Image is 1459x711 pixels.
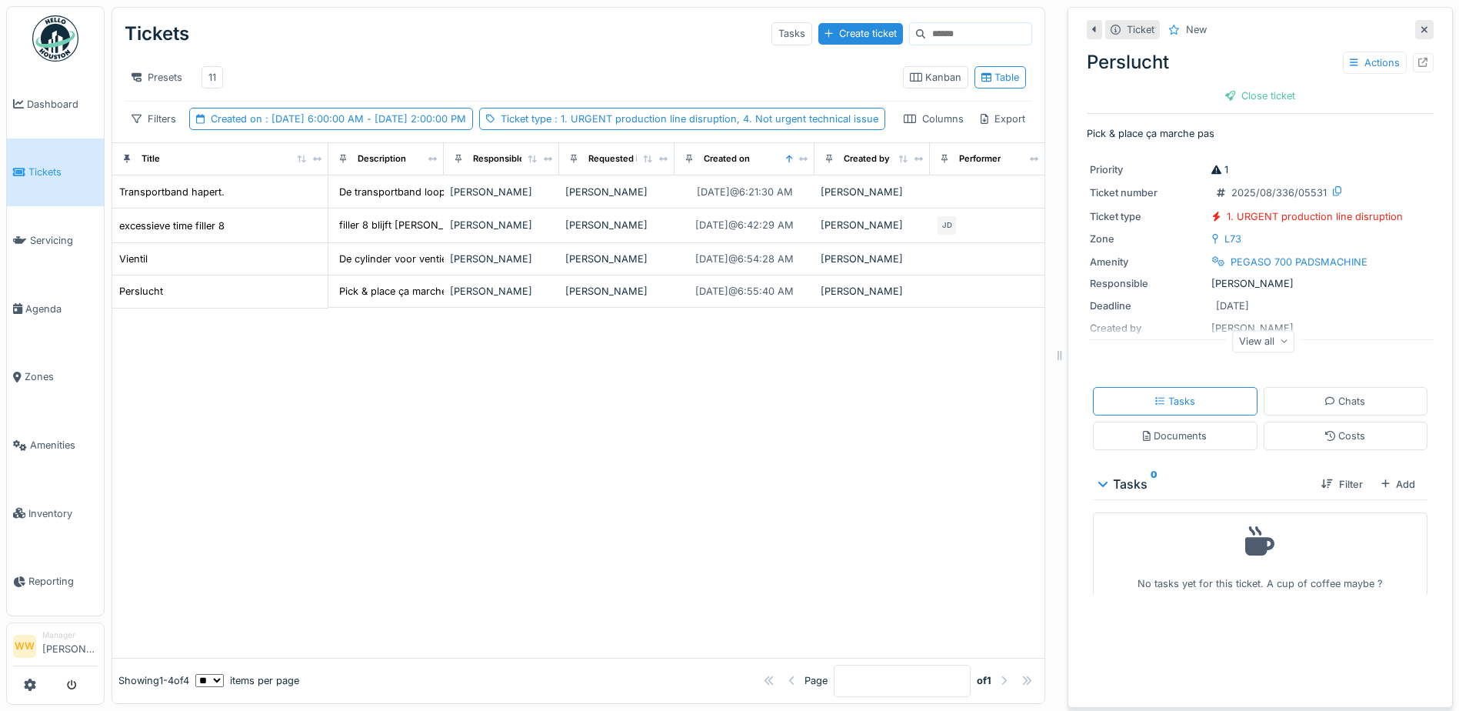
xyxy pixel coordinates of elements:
[1127,22,1154,37] div: Ticket
[565,218,668,232] div: [PERSON_NAME]
[771,22,812,45] div: Tasks
[1227,209,1403,224] div: 1. URGENT production line disruption
[208,70,216,85] div: 11
[821,218,924,232] div: [PERSON_NAME]
[119,252,148,266] div: Vientil
[473,153,525,166] div: Responsible
[339,218,573,232] div: filler 8 blijft [PERSON_NAME] geven , parameter...
[119,218,225,232] div: excessieve time filler 8
[1090,185,1205,200] div: Ticket number
[818,23,903,44] div: Create ticket
[28,574,98,589] span: Reporting
[695,284,794,299] div: [DATE] @ 6:55:40 AM
[27,97,98,112] span: Dashboard
[30,233,98,248] span: Servicing
[1155,394,1195,409] div: Tasks
[7,343,104,412] a: Zones
[7,275,104,343] a: Agenda
[450,284,553,299] div: [PERSON_NAME]
[450,218,553,232] div: [PERSON_NAME]
[7,70,104,139] a: Dashboard
[211,112,466,126] div: Created on
[821,185,924,199] div: [PERSON_NAME]
[1231,255,1367,269] div: PEGASO 700 PADSMACHINE
[1216,299,1249,313] div: [DATE]
[125,108,183,130] div: Filters
[1343,52,1407,74] div: Actions
[1099,475,1309,493] div: Tasks
[1315,474,1368,495] div: Filter
[588,153,647,166] div: Requested by
[1232,330,1295,352] div: View all
[142,153,160,166] div: Title
[804,673,828,688] div: Page
[7,206,104,275] a: Servicing
[28,506,98,521] span: Inventory
[262,113,466,125] span: : [DATE] 6:00:00 AM - [DATE] 2:00:00 PM
[1211,162,1228,177] div: 1
[119,284,163,299] div: Perslucht
[551,113,878,125] span: : 1. URGENT production line disruption, 4. Not urgent technical issue
[125,66,189,88] div: Presets
[977,673,991,688] strong: of 1
[7,411,104,479] a: Amenities
[1090,209,1205,224] div: Ticket type
[1143,429,1207,443] div: Documents
[844,153,890,166] div: Created by
[910,70,961,85] div: Kanban
[25,302,98,316] span: Agenda
[1087,126,1434,141] p: Pick & place ça marche pas
[974,108,1032,130] div: Export
[959,153,1001,166] div: Performer
[1151,475,1158,493] sup: 0
[695,218,794,232] div: [DATE] @ 6:42:29 AM
[821,252,924,266] div: [PERSON_NAME]
[32,15,78,62] img: Badge_color-CXgf-gQk.svg
[30,438,98,452] span: Amenities
[897,108,971,130] div: Columns
[7,479,104,548] a: Inventory
[697,185,793,199] div: [DATE] @ 6:21:30 AM
[1090,162,1205,177] div: Priority
[1375,474,1421,495] div: Add
[339,185,521,199] div: De transportband loopt niet gelijkmatig
[821,284,924,299] div: [PERSON_NAME]
[125,14,189,54] div: Tickets
[42,629,98,663] li: [PERSON_NAME]
[339,252,478,266] div: De cylinder voor ventiel kapot
[981,70,1019,85] div: Table
[1186,22,1207,37] div: New
[450,252,553,266] div: [PERSON_NAME]
[7,139,104,207] a: Tickets
[28,165,98,179] span: Tickets
[1090,276,1431,291] div: [PERSON_NAME]
[195,673,299,688] div: items per page
[1231,185,1327,200] div: 2025/08/336/05531
[119,185,225,199] div: Transportband hapert.
[358,153,406,166] div: Description
[7,548,104,616] a: Reporting
[118,673,189,688] div: Showing 1 - 4 of 4
[565,252,668,266] div: [PERSON_NAME]
[1103,519,1417,591] div: No tasks yet for this ticket. A cup of coffee maybe ?
[42,629,98,641] div: Manager
[565,185,668,199] div: [PERSON_NAME]
[1090,276,1205,291] div: Responsible
[450,185,553,199] div: [PERSON_NAME]
[13,635,36,658] li: WW
[695,252,794,266] div: [DATE] @ 6:54:28 AM
[1090,299,1205,313] div: Deadline
[25,369,98,384] span: Zones
[704,153,750,166] div: Created on
[501,112,878,126] div: Ticket type
[1219,85,1301,106] div: Close ticket
[1224,232,1241,246] div: L73
[1325,394,1365,409] div: Chats
[1325,429,1365,443] div: Costs
[339,284,467,299] div: Pick & place ça marche pas
[565,284,668,299] div: [PERSON_NAME]
[936,215,958,236] div: JD
[1090,232,1205,246] div: Zone
[1087,48,1434,76] div: Perslucht
[13,629,98,666] a: WW Manager[PERSON_NAME]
